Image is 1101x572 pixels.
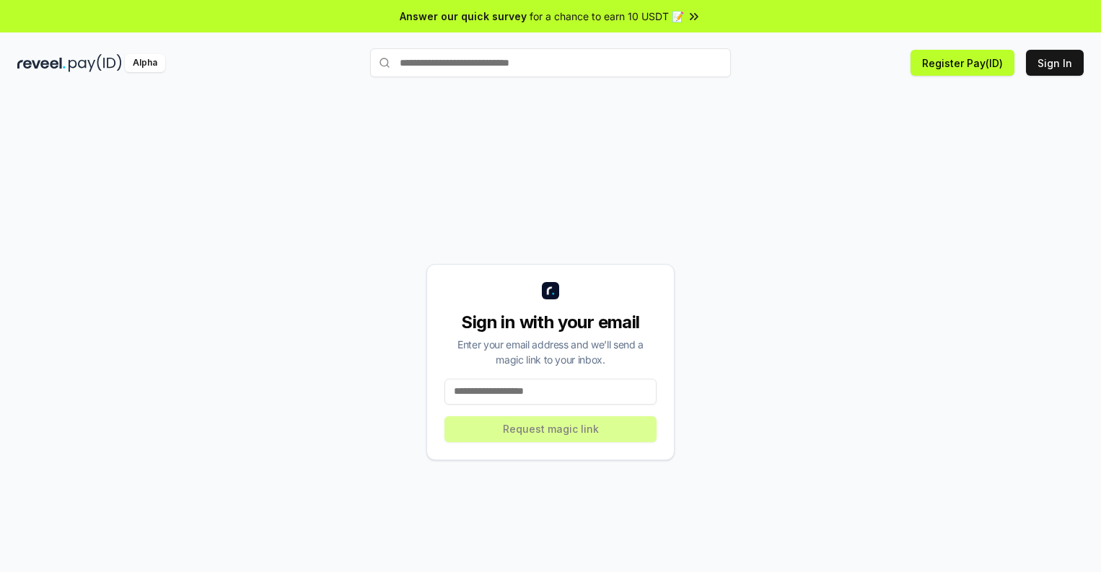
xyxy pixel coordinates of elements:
div: Enter your email address and we’ll send a magic link to your inbox. [444,337,657,367]
img: reveel_dark [17,54,66,72]
span: Answer our quick survey [400,9,527,24]
img: pay_id [69,54,122,72]
span: for a chance to earn 10 USDT 📝 [530,9,684,24]
button: Register Pay(ID) [911,50,1014,76]
img: logo_small [542,282,559,299]
div: Sign in with your email [444,311,657,334]
div: Alpha [125,54,165,72]
button: Sign In [1026,50,1084,76]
